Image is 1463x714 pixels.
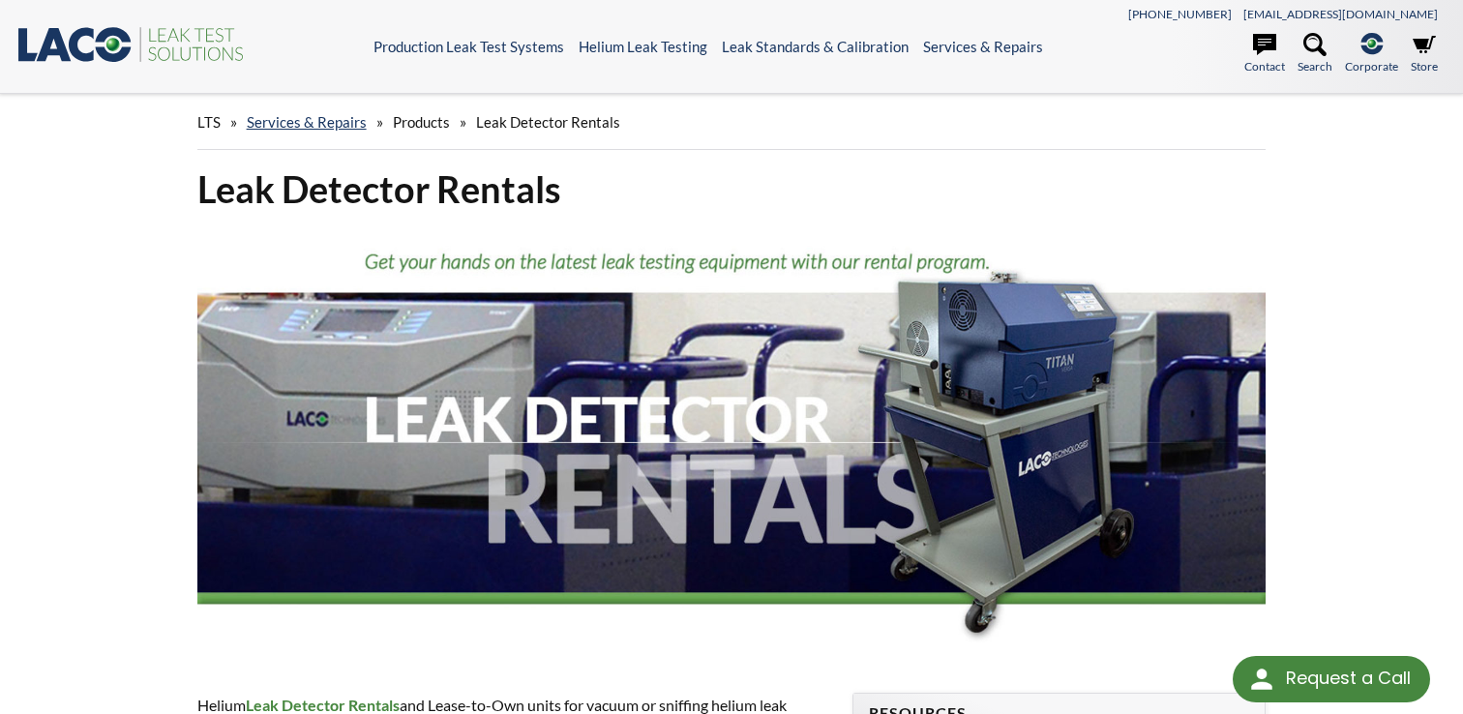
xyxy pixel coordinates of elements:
a: Production Leak Test Systems [373,38,564,55]
a: Leak Standards & Calibration [722,38,909,55]
div: » » » [197,95,1267,150]
span: Corporate [1345,57,1398,75]
a: Search [1298,33,1332,75]
div: Request a Call [1286,656,1411,700]
div: Request a Call [1233,656,1430,702]
a: Services & Repairs [247,113,367,131]
img: Leak Detector Rentals header [197,228,1267,656]
strong: Leak Detector Rentals [246,696,400,714]
a: Helium Leak Testing [579,38,707,55]
a: Services & Repairs [923,38,1043,55]
a: [PHONE_NUMBER] [1128,7,1232,21]
span: LTS [197,113,221,131]
h1: Leak Detector Rentals [197,165,1267,213]
span: Products [393,113,450,131]
span: Leak Detector Rentals [476,113,620,131]
a: [EMAIL_ADDRESS][DOMAIN_NAME] [1243,7,1438,21]
a: Contact [1244,33,1285,75]
img: round button [1246,664,1277,695]
a: Store [1411,33,1438,75]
